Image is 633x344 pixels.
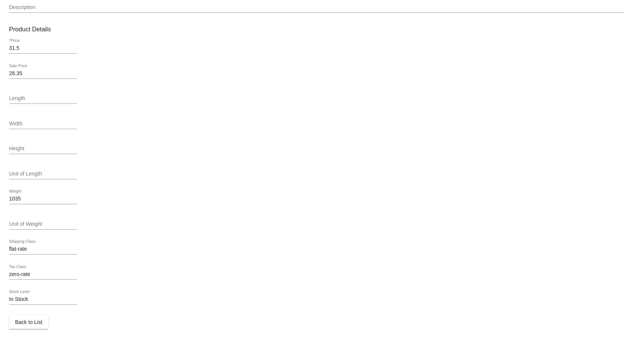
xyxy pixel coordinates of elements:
input: Tax Class [9,271,77,278]
input: Unit of Weight [9,221,77,227]
input: Width [9,121,77,127]
input: *Price [9,45,77,51]
input: Sale Price [9,71,77,77]
input: Stock Level [9,296,77,302]
input: Shipping Class [9,246,77,252]
button: Back to List [9,315,48,329]
input: Unit of Length [9,171,77,177]
input: Weight [9,196,77,202]
h3: Product Details [9,26,624,33]
span: Back to List [15,319,42,325]
input: Height [9,146,77,152]
input: Length [9,96,77,102]
input: Description [9,5,624,11]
